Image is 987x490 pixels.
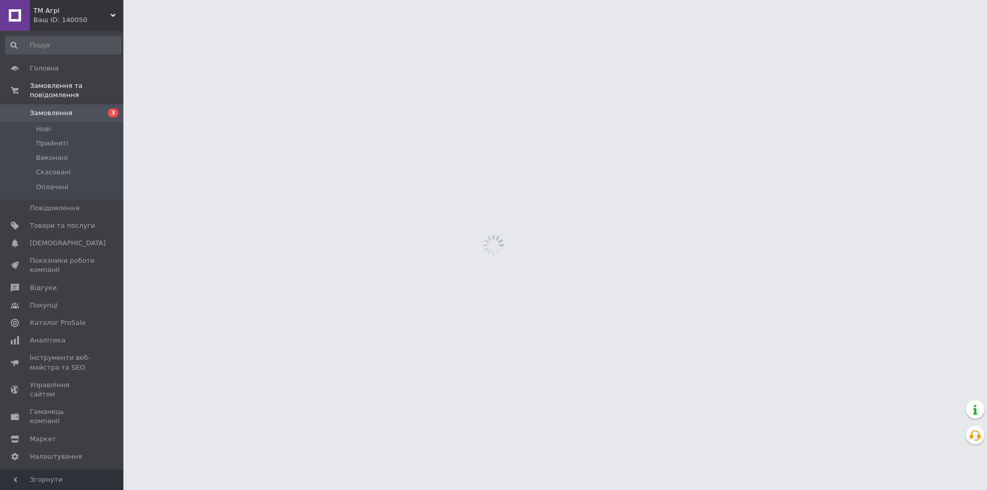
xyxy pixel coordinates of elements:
[30,380,95,399] span: Управління сайтом
[36,153,68,162] span: Виконані
[36,124,51,134] span: Нові
[30,221,95,230] span: Товари та послуги
[30,108,72,118] span: Замовлення
[30,239,106,248] span: [DEMOGRAPHIC_DATA]
[30,434,56,444] span: Маркет
[30,452,82,461] span: Налаштування
[33,6,111,15] span: ТМ Агрі
[30,204,80,213] span: Повідомлення
[36,183,68,192] span: Оплачені
[33,15,123,25] div: Ваш ID: 140050
[36,168,71,177] span: Скасовані
[30,81,123,100] span: Замовлення та повідомлення
[30,283,57,293] span: Відгуки
[108,108,118,117] span: 3
[30,353,95,372] span: Інструменти веб-майстра та SEO
[30,336,65,345] span: Аналітика
[5,36,121,55] input: Пошук
[30,64,59,73] span: Головна
[30,318,85,328] span: Каталог ProSale
[30,256,95,275] span: Показники роботи компанії
[30,407,95,426] span: Гаманець компанії
[36,139,68,148] span: Прийняті
[30,301,58,310] span: Покупці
